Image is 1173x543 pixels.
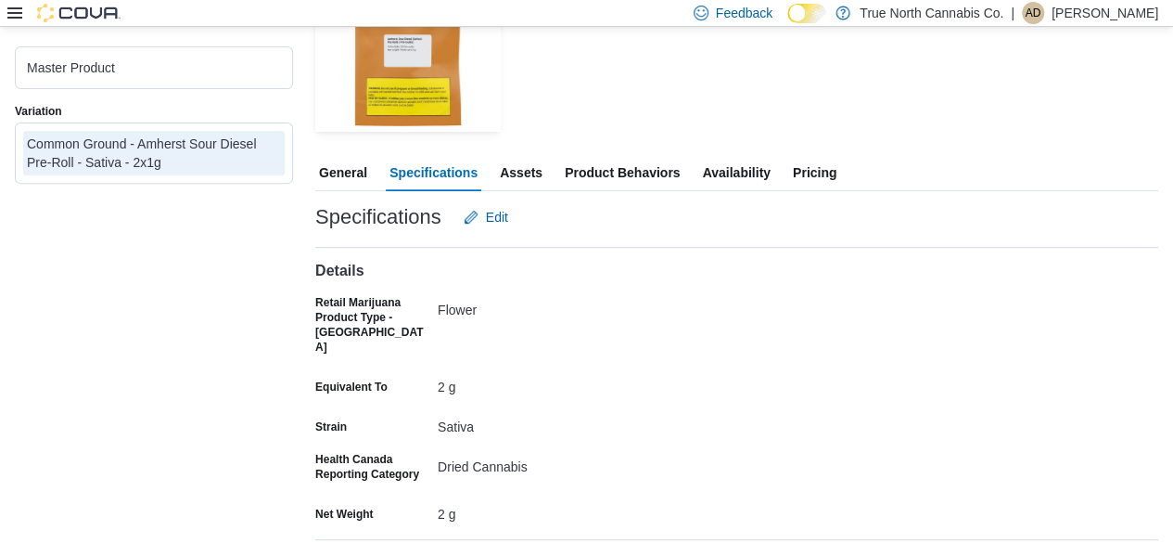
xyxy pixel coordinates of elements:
div: Master Product [27,58,281,77]
span: Specifications [389,154,478,191]
button: Edit [456,199,516,236]
span: Edit [486,208,508,226]
label: Strain [315,420,347,434]
span: Assets [500,154,542,191]
span: Pricing [793,154,836,191]
img: Cova [37,4,121,22]
span: Availability [702,154,770,191]
span: Product Behaviors [565,154,680,191]
div: 2 g [438,499,686,522]
h4: Details [315,263,1158,279]
div: Common Ground - Amherst Sour Diesel Pre-Roll - Sativa - 2x1g [27,135,281,172]
span: Feedback [716,4,772,22]
p: | [1011,2,1014,24]
div: Flower [438,295,686,317]
label: Variation [15,104,62,119]
label: Net Weight [315,507,373,522]
label: Health Canada Reporting Category [315,452,430,482]
p: True North Cannabis Co. [860,2,1003,24]
input: Dark Mode [787,4,826,23]
span: General [319,154,367,191]
label: Retail Marijuana Product Type - [GEOGRAPHIC_DATA] [315,295,430,355]
h3: Specifications [315,206,441,228]
div: 2 g [438,372,686,394]
p: [PERSON_NAME] [1052,2,1158,24]
span: AD [1026,2,1041,24]
span: Dark Mode [787,23,788,24]
div: Alexander Davidd [1022,2,1044,24]
div: Dried Cannabis [438,452,686,474]
div: Sativa [438,412,686,434]
label: Equivalent To [315,380,388,394]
